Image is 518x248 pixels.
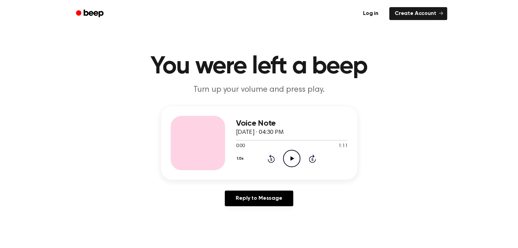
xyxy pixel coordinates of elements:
a: Create Account [389,7,447,20]
p: Turn up your volume and press play. [128,84,390,95]
span: 0:00 [236,143,245,150]
h3: Voice Note [236,119,348,128]
a: Beep [71,7,110,20]
h1: You were left a beep [85,54,434,79]
a: Log in [356,6,385,21]
span: [DATE] · 04:30 PM [236,129,284,136]
span: 1:11 [339,143,347,150]
a: Reply to Message [225,191,293,206]
button: 1.0x [236,153,246,164]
